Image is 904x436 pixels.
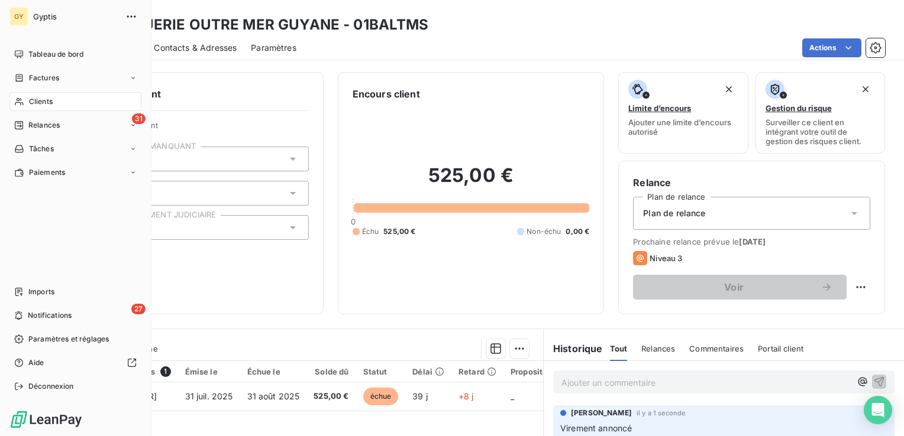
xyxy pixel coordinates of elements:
button: Voir [633,275,847,300]
h6: Historique [544,341,603,356]
img: Logo LeanPay [9,410,83,429]
span: Ajouter une limite d’encours autorisé [628,118,738,136]
span: Relances [641,344,675,353]
span: Notifications [28,310,72,321]
div: Retard [459,367,496,376]
span: Gyptis [33,12,118,21]
span: [PERSON_NAME] [571,408,632,418]
span: 0 [351,217,356,226]
span: Contacts & Adresses [154,42,237,54]
span: 31 août 2025 [247,391,300,401]
span: Paiements [29,167,65,178]
span: Tableau de bord [28,49,83,60]
span: 525,00 € [314,391,348,402]
div: Statut [363,367,399,376]
span: il y a 1 seconde [637,409,685,417]
a: Aide [9,353,141,372]
span: Imports [28,287,54,297]
span: Paramètres et réglages [28,334,109,344]
div: Solde dû [314,367,348,376]
span: _ [511,391,514,401]
div: Émise le [185,367,233,376]
button: Gestion du risqueSurveiller ce client en intégrant votre outil de gestion des risques client. [756,72,885,154]
span: 0,00 € [566,226,589,237]
div: GY [9,7,28,26]
h6: Relance [633,175,870,190]
span: Non-échu [527,226,561,237]
span: [DATE] [739,237,766,246]
h6: Encours client [353,87,420,101]
span: Plan de relance [643,207,705,219]
span: Clients [29,96,53,107]
span: +8 j [459,391,474,401]
span: Tout [610,344,628,353]
button: Actions [802,38,861,57]
span: Factures [29,73,59,83]
button: Limite d’encoursAjouter une limite d’encours autorisé [618,72,748,154]
span: 1 [160,366,171,377]
span: Paramètres [251,42,296,54]
span: Portail client [758,344,803,353]
span: échue [363,388,399,405]
span: Tâches [29,144,54,154]
div: Délai [412,367,444,376]
span: Limite d’encours [628,103,691,113]
span: Relances [28,120,60,131]
span: Commentaires [689,344,744,353]
span: Déconnexion [28,381,74,392]
span: Surveiller ce client en intégrant votre outil de gestion des risques client. [766,118,875,146]
div: Proposition prelevement [511,367,606,376]
h3: BALGUERIE OUTRE MER GUYANE - 01BALTMS [104,14,429,35]
span: Échu [362,226,379,237]
h2: 525,00 € [353,164,590,199]
div: Échue le [247,367,300,376]
h6: Informations client [72,87,309,101]
span: Niveau 3 [650,253,682,263]
span: Propriétés Client [95,121,309,137]
span: Aide [28,357,44,368]
span: Gestion du risque [766,103,832,113]
span: 31 juil. 2025 [185,391,233,401]
span: Prochaine relance prévue le [633,237,870,246]
span: 27 [131,304,146,314]
span: 39 j [412,391,428,401]
span: Virement annoncé [560,423,632,433]
div: Open Intercom Messenger [864,396,892,424]
span: Voir [647,282,821,292]
span: 31 [132,113,146,124]
span: 525,00 € [383,226,415,237]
